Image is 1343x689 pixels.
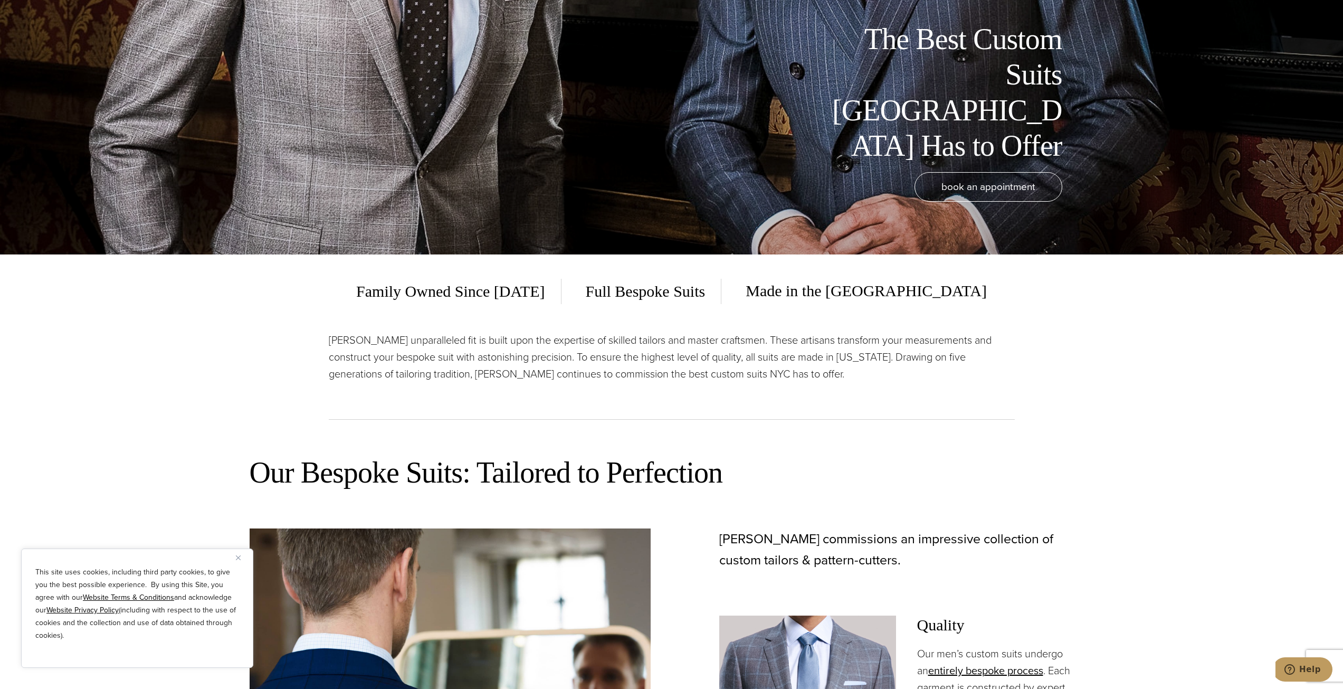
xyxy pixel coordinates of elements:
[35,566,239,642] p: This site uses cookies, including third party cookies, to give you the best possible experience. ...
[356,279,561,304] span: Family Owned Since [DATE]
[917,616,1094,635] h3: Quality
[941,179,1035,194] span: book an appointment
[825,22,1062,164] h1: The Best Custom Suits [GEOGRAPHIC_DATA] Has to Offer
[719,528,1094,571] p: [PERSON_NAME] commissions an impressive collection of custom tailors & pattern-cutters.
[928,663,1043,678] a: entirely bespoke process
[570,279,722,304] span: Full Bespoke Suits
[46,605,119,616] a: Website Privacy Policy
[915,172,1062,202] a: book an appointment
[83,592,174,603] a: Website Terms & Conditions
[1275,657,1332,684] iframe: Opens a widget where you can chat to one of our agents
[730,278,987,304] span: Made in the [GEOGRAPHIC_DATA]
[236,555,241,560] img: Close
[329,332,1015,382] p: [PERSON_NAME] unparalleled fit is built upon the expertise of skilled tailors and master craftsme...
[236,551,249,564] button: Close
[250,454,1094,492] h2: Our Bespoke Suits: Tailored to Perfection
